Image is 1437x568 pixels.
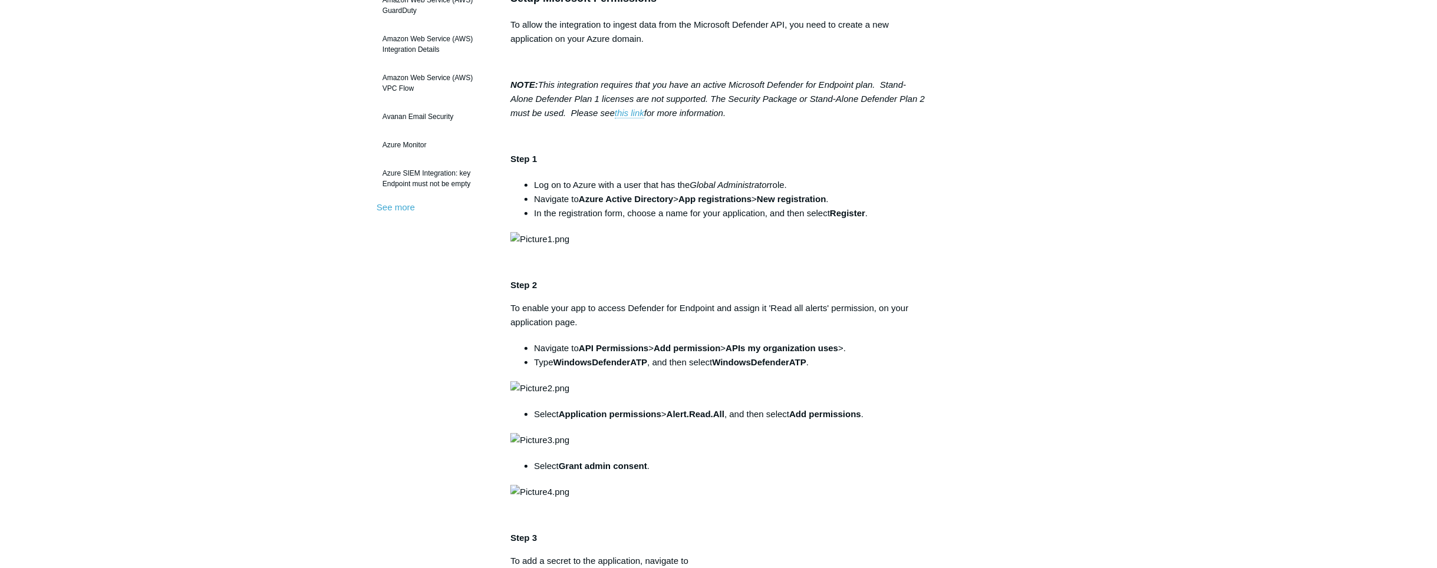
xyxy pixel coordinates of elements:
strong: Azure Active Directory [579,194,673,204]
strong: Step 3 [510,533,537,543]
li: In the registration form, choose a name for your application, and then select . [534,206,927,220]
li: Log on to Azure with a user that has the role. [534,178,927,192]
p: To allow the integration to ingest data from the Microsoft Defender API, you need to create a new... [510,18,927,46]
a: this link [615,108,644,118]
strong: WindowsDefenderATP [553,357,648,367]
strong: Step 2 [510,280,537,290]
strong: API Permissions [579,343,648,353]
strong: Alert.Read.All [667,409,724,419]
li: Select > , and then select . [534,407,927,421]
img: Picture3.png [510,433,569,447]
strong: Grant admin consent [559,461,647,471]
strong: App registrations [678,194,752,204]
a: Avanan Email Security [377,105,493,128]
em: Global Administrator [690,180,770,190]
strong: Add permission [654,343,720,353]
a: Amazon Web Service (AWS) Integration Details [377,28,493,61]
li: Navigate to > > >. [534,341,927,355]
strong: APIs my organization uses [726,343,838,353]
em: This integration requires that you have an active Microsoft Defender for Endpoint plan. Stand-Alo... [510,80,925,118]
strong: New registration [757,194,826,204]
strong: WindowsDefenderATP [712,357,806,367]
a: Amazon Web Service (AWS) VPC Flow [377,67,493,100]
strong: Register [830,208,865,218]
li: Navigate to > > . [534,192,927,206]
p: To add a secret to the application, navigate to [510,554,927,568]
a: Azure Monitor [377,134,493,156]
strong: Step 1 [510,154,537,164]
strong: Add permissions [789,409,861,419]
p: To enable your app to access Defender for Endpoint and assign it 'Read all alerts' permission, on... [510,301,927,329]
li: Select . [534,459,927,473]
img: Picture4.png [510,485,569,499]
img: Picture1.png [510,232,569,246]
a: See more [377,202,415,212]
li: Type , and then select . [534,355,927,369]
img: Picture2.png [510,381,569,395]
a: Azure SIEM Integration: key Endpoint must not be empty [377,162,493,195]
strong: NOTE: [510,80,538,90]
strong: Application permissions [559,409,661,419]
